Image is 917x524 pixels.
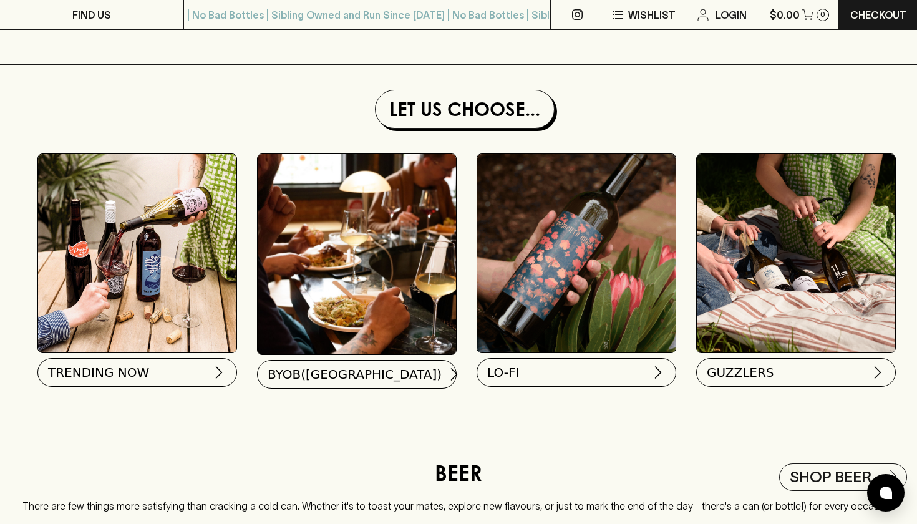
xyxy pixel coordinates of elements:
button: BYOB([GEOGRAPHIC_DATA]) [257,360,457,389]
img: chevron-right.svg [211,365,226,380]
p: There are few things more satisfying than cracking a cold can. Whether it's to toast your mates, ... [22,490,895,513]
button: LO-FI [477,358,676,387]
img: PACKS [697,154,895,352]
h1: Let Us Choose... [381,95,549,123]
span: GUZZLERS [707,364,774,381]
p: 0 [820,11,825,18]
a: Shop BEER [779,463,907,491]
img: BYOB(angers) [258,154,456,354]
h5: Shop BEER [790,467,871,487]
img: Best Sellers [38,154,236,352]
span: LO-FI [487,364,519,381]
p: FIND US [72,7,111,22]
img: chevron-right.svg [651,365,666,380]
span: BYOB([GEOGRAPHIC_DATA]) [268,366,442,383]
p: Checkout [850,7,906,22]
img: chevron-right.svg [870,365,885,380]
button: GUZZLERS [696,358,896,387]
p: Wishlist [628,7,676,22]
h4: BEER [435,463,482,490]
span: TRENDING NOW [48,364,149,381]
p: $0.00 [770,7,800,22]
p: Login [716,7,747,22]
button: TRENDING NOW [37,358,237,387]
img: chevron-right.svg [447,367,462,382]
img: bubble-icon [880,487,892,499]
img: lofi_7376686939.gif [477,154,676,352]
